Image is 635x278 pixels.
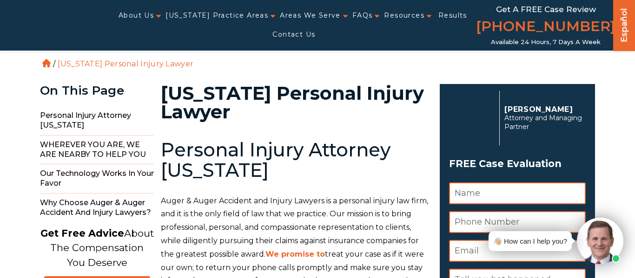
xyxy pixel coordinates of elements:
[40,227,124,239] strong: Get Free Advice
[504,114,586,131] span: Attorney and Managing Partner
[40,84,154,97] div: On This Page
[449,155,586,173] span: FREE Case Evaluation
[6,17,110,33] img: Auger & Auger Accident and Injury Lawyers Logo
[449,211,586,233] input: Phone Number
[491,39,601,46] span: Available 24 Hours, 7 Days a Week
[272,25,315,44] a: Contact Us
[496,5,596,14] span: Get a FREE Case Review
[161,84,429,121] h1: [US_STATE] Personal Injury Lawyer
[438,6,467,25] a: Results
[476,16,615,39] a: [PHONE_NUMBER]
[449,240,586,262] input: Email
[55,59,196,68] li: [US_STATE] Personal Injury Lawyer
[493,235,567,247] div: 👋🏼 How can I help you?
[119,6,154,25] a: About Us
[449,95,495,141] img: Herbert Auger
[40,226,154,270] p: About The Compensation You Deserve
[280,6,341,25] a: Areas We Serve
[42,59,51,67] a: Home
[40,164,154,194] span: Our Technology Works in Your Favor
[165,6,268,25] a: [US_STATE] Practice Areas
[449,182,586,204] input: Name
[265,250,325,259] a: We promise to
[577,218,623,264] img: Intaker widget Avatar
[40,106,154,136] span: Personal Injury Attorney [US_STATE]
[352,6,373,25] a: FAQs
[40,136,154,165] span: WHEREVER YOU ARE, WE ARE NEARBY TO HELP YOU
[504,105,586,114] p: [PERSON_NAME]
[161,140,429,181] h2: Personal Injury Attorney [US_STATE]
[40,194,154,222] span: Why Choose Auger & Auger Accident and Injury Lawyers?
[384,6,424,25] a: Resources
